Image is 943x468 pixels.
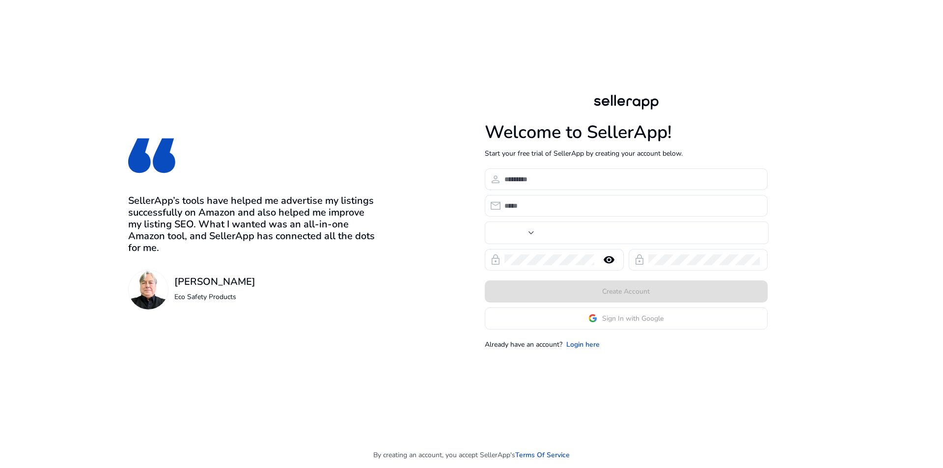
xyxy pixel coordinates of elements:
h3: SellerApp’s tools have helped me advertise my listings successfully on Amazon and also helped me ... [128,195,380,254]
p: Eco Safety Products [174,292,255,302]
p: Start your free trial of SellerApp by creating your account below. [485,148,768,159]
span: email [490,200,501,212]
p: Already have an account? [485,339,562,350]
span: lock [490,254,501,266]
a: Terms Of Service [515,450,570,460]
mat-icon: remove_red_eye [597,254,621,266]
span: person [490,173,501,185]
a: Login here [566,339,600,350]
h3: [PERSON_NAME] [174,276,255,288]
span: lock [634,254,645,266]
h1: Welcome to SellerApp! [485,122,768,143]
